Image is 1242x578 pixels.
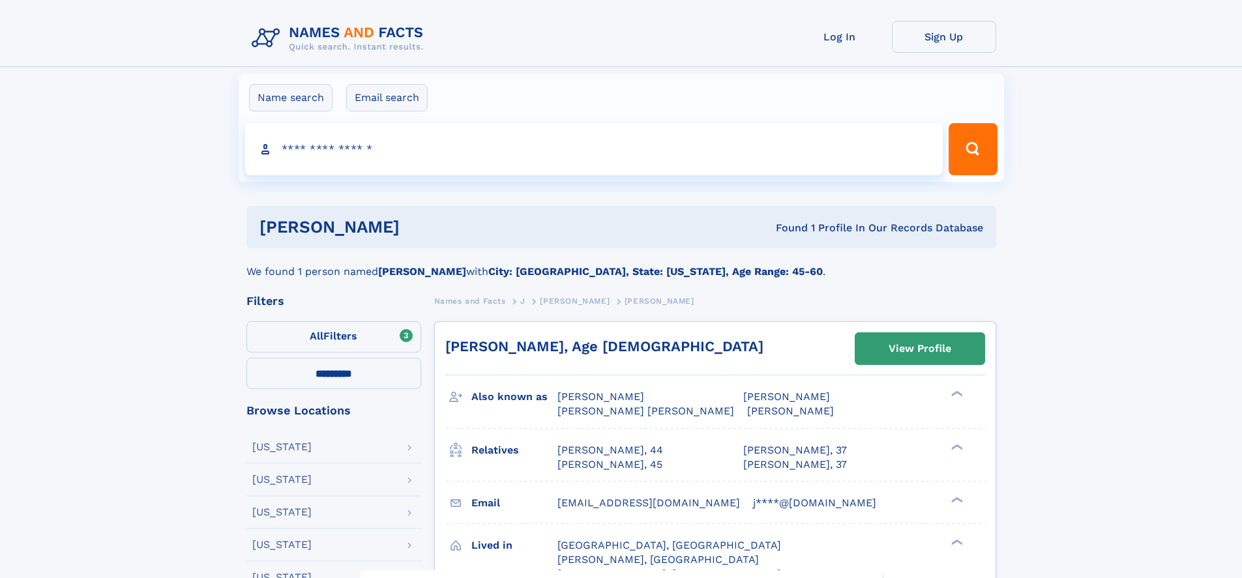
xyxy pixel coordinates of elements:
[488,265,823,278] b: City: [GEOGRAPHIC_DATA], State: [US_STATE], Age Range: 45-60
[948,495,964,504] div: ❯
[557,553,759,566] span: [PERSON_NAME], [GEOGRAPHIC_DATA]
[520,296,525,306] span: J
[747,405,834,417] span: [PERSON_NAME]
[310,330,323,342] span: All
[259,219,588,235] h1: [PERSON_NAME]
[445,338,763,354] a: [PERSON_NAME], Age [DEMOGRAPHIC_DATA]
[246,405,421,416] div: Browse Locations
[246,248,996,280] div: We found 1 person named with .
[246,295,421,307] div: Filters
[252,474,312,485] div: [US_STATE]
[557,390,644,403] span: [PERSON_NAME]
[252,507,312,517] div: [US_STATE]
[557,497,740,509] span: [EMAIL_ADDRESS][DOMAIN_NAME]
[892,21,996,53] a: Sign Up
[557,457,662,472] a: [PERSON_NAME], 45
[246,21,434,56] img: Logo Names and Facts
[245,123,943,175] input: search input
[434,293,506,309] a: Names and Facts
[378,265,466,278] b: [PERSON_NAME]
[949,123,997,175] button: Search Button
[252,442,312,452] div: [US_STATE]
[540,296,610,306] span: [PERSON_NAME]
[246,321,421,353] label: Filters
[471,534,557,556] h3: Lived in
[743,443,847,457] a: [PERSON_NAME], 37
[948,442,964,451] div: ❯
[743,457,847,472] a: [PERSON_NAME], 37
[948,538,964,546] div: ❯
[743,390,830,403] span: [PERSON_NAME]
[948,390,964,398] div: ❯
[249,84,333,111] label: Name search
[540,293,610,309] a: [PERSON_NAME]
[889,334,951,364] div: View Profile
[557,405,734,417] span: [PERSON_NAME] [PERSON_NAME]
[471,386,557,408] h3: Also known as
[625,296,694,306] span: [PERSON_NAME]
[557,539,781,551] span: [GEOGRAPHIC_DATA], [GEOGRAPHIC_DATA]
[587,221,983,235] div: Found 1 Profile In Our Records Database
[346,84,428,111] label: Email search
[252,540,312,550] div: [US_STATE]
[855,333,984,364] a: View Profile
[471,439,557,461] h3: Relatives
[520,293,525,309] a: J
[471,492,557,514] h3: Email
[557,443,663,457] a: [PERSON_NAME], 44
[788,21,892,53] a: Log In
